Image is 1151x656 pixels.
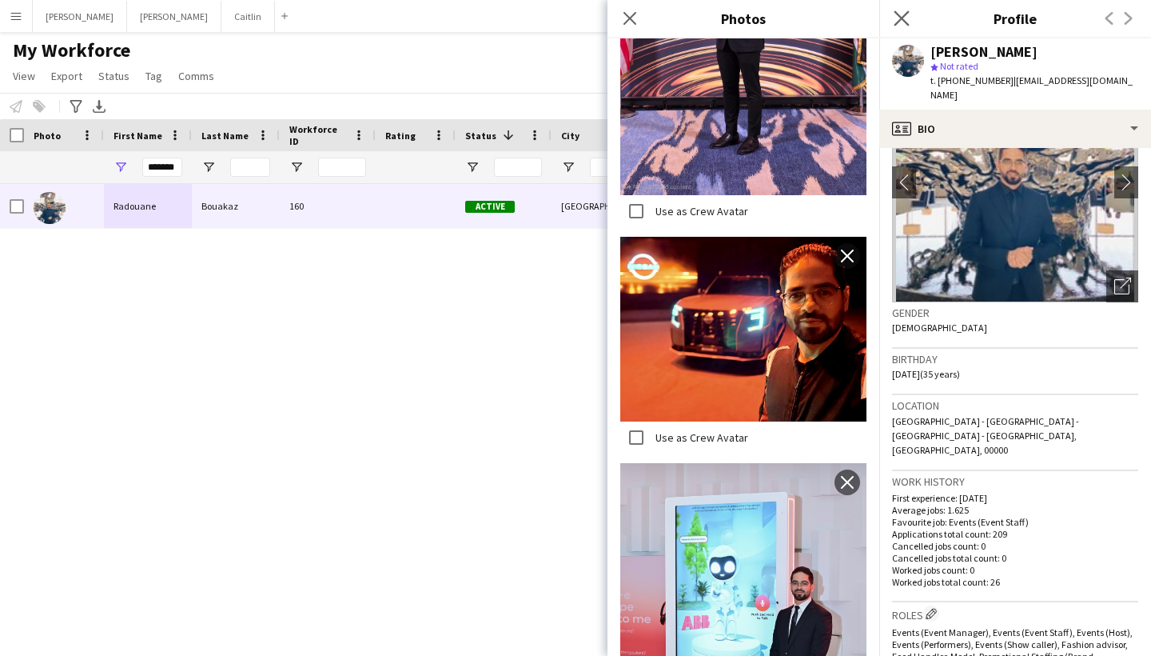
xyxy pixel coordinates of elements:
button: [PERSON_NAME] [127,1,221,32]
input: First Name Filter Input [142,158,182,177]
span: Comms [178,69,214,83]
p: Worked jobs count: 0 [892,564,1138,576]
a: Tag [139,66,169,86]
span: Status [98,69,129,83]
button: Open Filter Menu [289,160,304,174]
input: Last Name Filter Input [230,158,270,177]
h3: Birthday [892,352,1138,366]
p: Favourite job: Events (Event Staff) [892,516,1138,528]
h3: Profile [879,8,1151,29]
input: Status Filter Input [494,158,542,177]
button: Open Filter Menu [114,160,128,174]
span: Last Name [201,130,249,142]
img: Crew avatar or photo [892,62,1138,302]
span: | [EMAIL_ADDRESS][DOMAIN_NAME] [930,74,1133,101]
button: [PERSON_NAME] [33,1,127,32]
p: Cancelled jobs total count: 0 [892,552,1138,564]
span: View [13,69,35,83]
input: Workforce ID Filter Input [318,158,366,177]
span: Status [465,130,496,142]
h3: Roles [892,606,1138,622]
app-action-btn: Export XLSX [90,97,109,116]
div: 160 [280,184,376,228]
div: Open photos pop-in [1106,270,1138,302]
a: View [6,66,42,86]
p: First experience: [DATE] [892,492,1138,504]
h3: Photos [607,8,879,29]
button: Open Filter Menu [465,160,480,174]
img: Crew photo 1080311 [620,237,866,422]
span: City [561,130,579,142]
label: Use as Crew Avatar [652,204,748,218]
div: Bio [879,110,1151,148]
div: [GEOGRAPHIC_DATA] [552,184,647,228]
span: Rating [385,130,416,142]
span: [DATE] (35 years) [892,368,960,380]
img: Radouane Bouakaz [34,192,66,224]
button: Caitlin [221,1,275,32]
app-action-btn: Advanced filters [66,97,86,116]
p: Applications total count: 209 [892,528,1138,540]
button: Open Filter Menu [561,160,575,174]
span: Photo [34,130,61,142]
div: Radouane [104,184,192,228]
div: [PERSON_NAME] [930,45,1037,59]
span: My Workforce [13,38,130,62]
span: [DEMOGRAPHIC_DATA] [892,322,987,334]
span: Not rated [940,60,978,72]
a: Status [92,66,136,86]
h3: Work history [892,474,1138,489]
span: Workforce ID [289,123,347,147]
p: Cancelled jobs count: 0 [892,540,1138,552]
span: t. [PHONE_NUMBER] [930,74,1014,86]
label: Use as Crew Avatar [652,430,748,445]
span: Active [465,201,515,213]
h3: Gender [892,306,1138,320]
h3: Location [892,398,1138,413]
span: Export [51,69,82,83]
button: Open Filter Menu [201,160,216,174]
span: First Name [114,130,162,142]
a: Export [45,66,89,86]
div: Bouakaz [192,184,280,228]
p: Worked jobs total count: 26 [892,576,1138,588]
input: City Filter Input [590,158,638,177]
span: Tag [145,69,162,83]
span: [GEOGRAPHIC_DATA] - [GEOGRAPHIC_DATA] - [GEOGRAPHIC_DATA] - [GEOGRAPHIC_DATA], [GEOGRAPHIC_DATA],... [892,415,1079,456]
a: Comms [172,66,221,86]
p: Average jobs: 1.625 [892,504,1138,516]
